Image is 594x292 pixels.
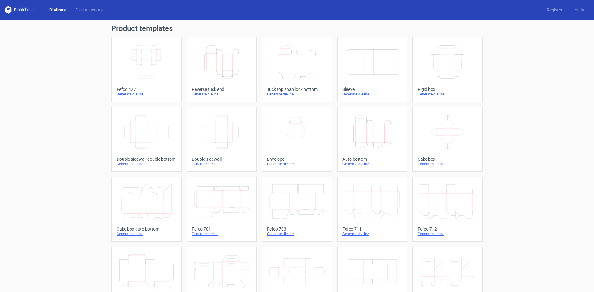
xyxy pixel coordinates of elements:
[262,37,332,102] a: Tuck top snap lock bottomGenerate dieline
[267,231,327,236] div: Generate dieline
[267,226,327,231] div: Fefco 703
[111,25,483,32] h1: Product templates
[192,162,252,167] div: Generate dieline
[111,107,182,172] a: Double sidewall double bottomGenerate dieline
[187,37,257,102] a: Reverse tuck endGenerate dieline
[117,92,176,97] div: Generate dieline
[412,177,483,242] a: Fefco 712Generate dieline
[117,157,176,162] div: Double sidewall double bottom
[117,87,176,92] div: Fefco 427
[418,87,477,92] div: Rigid box
[418,231,477,236] div: Generate dieline
[111,37,182,102] a: Fefco 427Generate dieline
[418,226,477,231] div: Fefco 712
[542,7,567,13] a: Register
[337,107,407,172] a: Auto bottomGenerate dieline
[117,226,176,231] div: Cake box auto bottom
[187,177,257,242] a: Fefco 701Generate dieline
[342,92,402,97] div: Generate dieline
[192,231,252,236] div: Generate dieline
[267,92,327,97] div: Generate dieline
[117,231,176,236] div: Generate dieline
[412,107,483,172] a: Cake boxGenerate dieline
[187,107,257,172] a: Double sidewallGenerate dieline
[337,37,407,102] a: SleeveGenerate dieline
[111,177,182,242] a: Cake box auto bottomGenerate dieline
[267,87,327,92] div: Tuck top snap lock bottom
[192,87,252,92] div: Reverse tuck end
[117,162,176,167] div: Generate dieline
[567,7,589,13] a: Log in
[71,7,108,13] a: Diecut layouts
[342,226,402,231] div: Fefco 711
[342,87,402,92] div: Sleeve
[267,162,327,167] div: Generate dieline
[418,92,477,97] div: Generate dieline
[337,177,407,242] a: Fefco 711Generate dieline
[192,92,252,97] div: Generate dieline
[45,7,71,13] a: Dielines
[418,157,477,162] div: Cake box
[418,162,477,167] div: Generate dieline
[192,157,252,162] div: Double sidewall
[267,157,327,162] div: Envelope
[262,107,332,172] a: EnvelopeGenerate dieline
[342,231,402,236] div: Generate dieline
[342,162,402,167] div: Generate dieline
[262,177,332,242] a: Fefco 703Generate dieline
[412,37,483,102] a: Rigid boxGenerate dieline
[342,157,402,162] div: Auto bottom
[192,226,252,231] div: Fefco 701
